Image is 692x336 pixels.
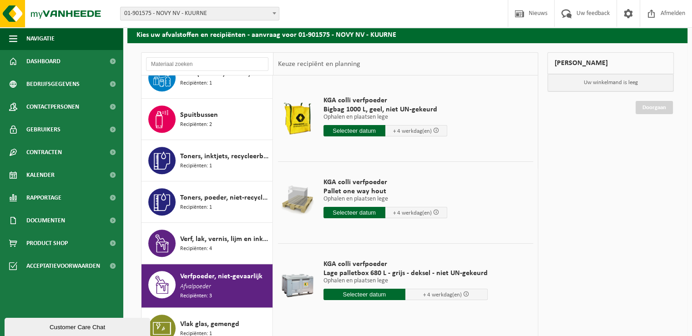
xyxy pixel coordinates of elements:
button: Spuitbussen Recipiënten: 2 [141,99,273,140]
div: Keuze recipiënt en planning [273,53,364,75]
span: Acceptatievoorwaarden [26,255,100,277]
span: Navigatie [26,27,55,50]
span: Recipiënten: 1 [180,203,212,212]
span: Vlak glas, gemengd [180,319,239,330]
span: + 4 werkdag(en) [393,128,432,134]
span: Bigbag 1000 L, geel, niet UN-gekeurd [323,105,447,114]
button: PMD (Plastiek, Metaal, Drankkartons) (bedrijven) Recipiënten: 1 [141,57,273,99]
span: Contracten [26,141,62,164]
span: 01-901575 - NOVY NV - KUURNE [120,7,279,20]
input: Selecteer datum [323,125,385,136]
a: Doorgaan [636,101,673,114]
span: KGA colli verfpoeder [323,96,447,105]
span: Verfpoeder, niet-gevaarlijk [180,271,263,282]
p: Ophalen en plaatsen lege [323,114,447,120]
iframe: chat widget [5,316,152,336]
input: Selecteer datum [323,289,406,300]
span: Bedrijfsgegevens [26,73,80,95]
span: Recipiënten: 2 [180,120,212,129]
div: [PERSON_NAME] [547,52,674,74]
span: Toners, poeder, niet-recycleerbaar, niet gevaarlijk [180,192,270,203]
span: Pallet one way hout [323,187,447,196]
p: Ophalen en plaatsen lege [323,196,447,202]
span: Verf, lak, vernis, lijm en inkt, industrieel in kleinverpakking [180,234,270,245]
span: Recipiënten: 3 [180,292,212,301]
span: + 4 werkdag(en) [423,292,462,298]
span: Documenten [26,209,65,232]
span: Recipiënten: 4 [180,245,212,253]
span: Product Shop [26,232,68,255]
p: Uw winkelmand is leeg [548,74,673,91]
span: Dashboard [26,50,61,73]
span: 01-901575 - NOVY NV - KUURNE [121,7,279,20]
span: Kalender [26,164,55,186]
span: Lage palletbox 680 L - grijs - deksel - niet UN-gekeurd [323,269,488,278]
span: Toners, inktjets, recycleerbaar, gevaarlijk [180,151,270,162]
span: Gebruikers [26,118,61,141]
button: Toners, poeder, niet-recycleerbaar, niet gevaarlijk Recipiënten: 1 [141,181,273,223]
span: + 4 werkdag(en) [393,210,432,216]
span: KGA colli verfpoeder [323,178,447,187]
button: Toners, inktjets, recycleerbaar, gevaarlijk Recipiënten: 1 [141,140,273,181]
span: Recipiënten: 1 [180,162,212,171]
button: Verfpoeder, niet-gevaarlijk Afvalpoeder Recipiënten: 3 [141,264,273,308]
span: KGA colli verfpoeder [323,260,488,269]
span: Afvalpoeder [180,282,211,292]
p: Ophalen en plaatsen lege [323,278,488,284]
input: Selecteer datum [323,207,385,218]
span: Spuitbussen [180,110,218,120]
span: Rapportage [26,186,61,209]
span: Recipiënten: 1 [180,79,212,88]
h2: Kies uw afvalstoffen en recipiënten - aanvraag voor 01-901575 - NOVY NV - KUURNE [127,25,687,43]
span: Contactpersonen [26,95,79,118]
button: Verf, lak, vernis, lijm en inkt, industrieel in kleinverpakking Recipiënten: 4 [141,223,273,264]
input: Materiaal zoeken [146,57,268,71]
